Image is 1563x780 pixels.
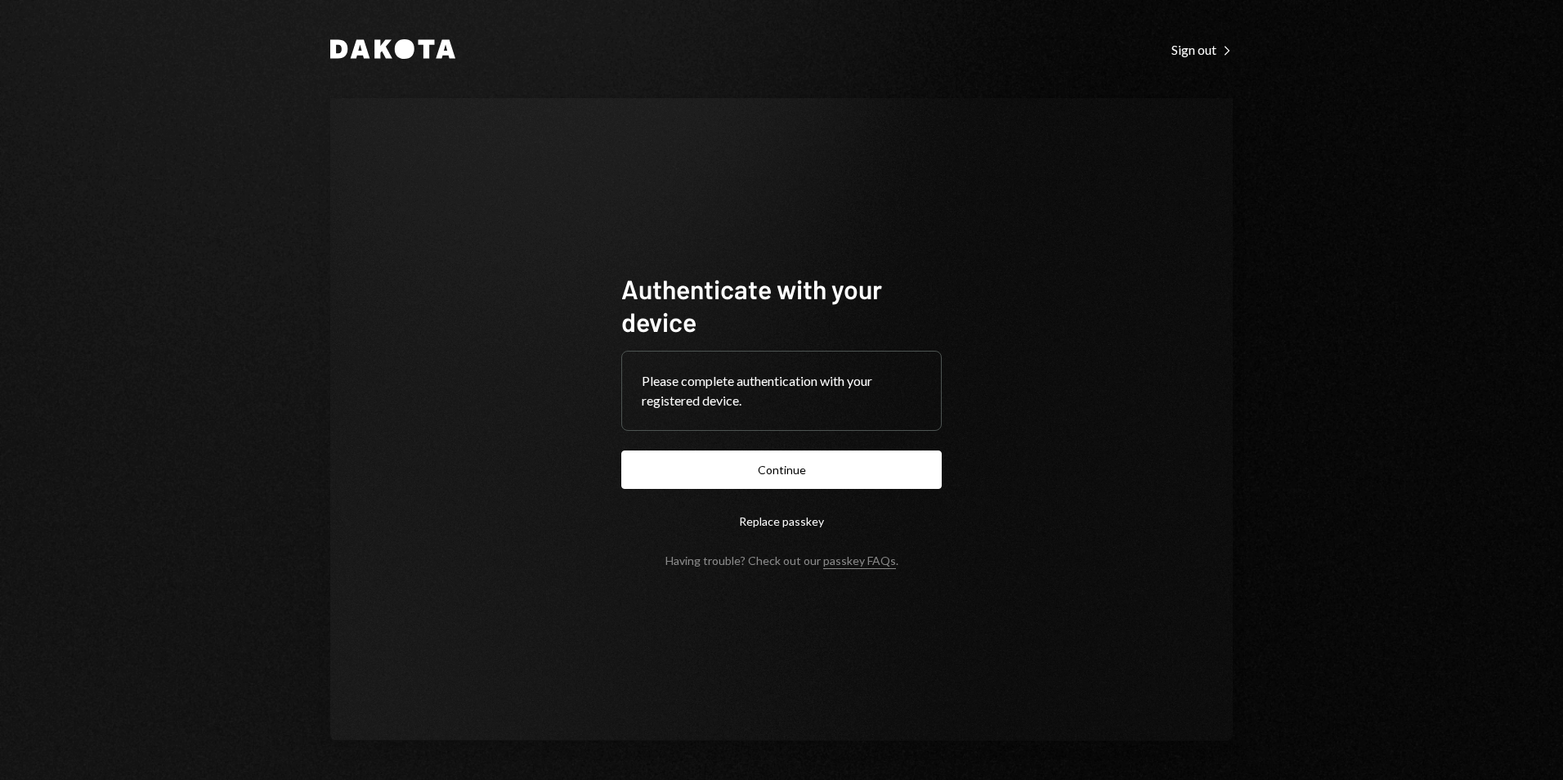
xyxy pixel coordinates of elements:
[642,371,921,410] div: Please complete authentication with your registered device.
[621,502,942,540] button: Replace passkey
[1171,42,1233,58] div: Sign out
[1171,40,1233,58] a: Sign out
[665,554,898,567] div: Having trouble? Check out our .
[621,272,942,338] h1: Authenticate with your device
[621,451,942,489] button: Continue
[823,554,896,569] a: passkey FAQs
